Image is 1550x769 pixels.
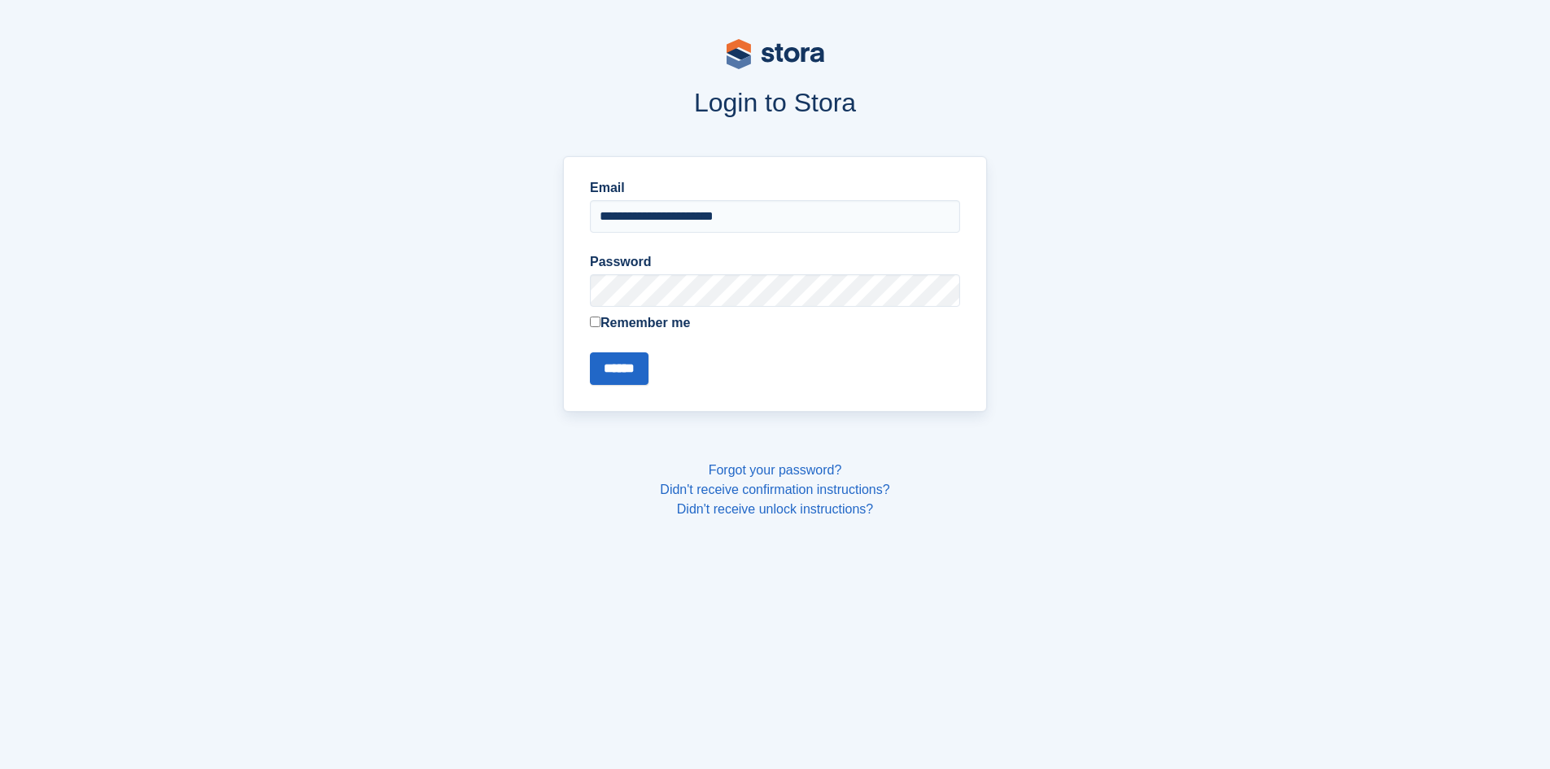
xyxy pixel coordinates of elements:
[709,463,842,477] a: Forgot your password?
[590,252,960,272] label: Password
[590,178,960,198] label: Email
[590,317,600,327] input: Remember me
[677,502,873,516] a: Didn't receive unlock instructions?
[660,483,889,496] a: Didn't receive confirmation instructions?
[253,88,1298,117] h1: Login to Stora
[727,39,824,69] img: stora-logo-53a41332b3708ae10de48c4981b4e9114cc0af31d8433b30ea865607fb682f29.svg
[590,313,960,333] label: Remember me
